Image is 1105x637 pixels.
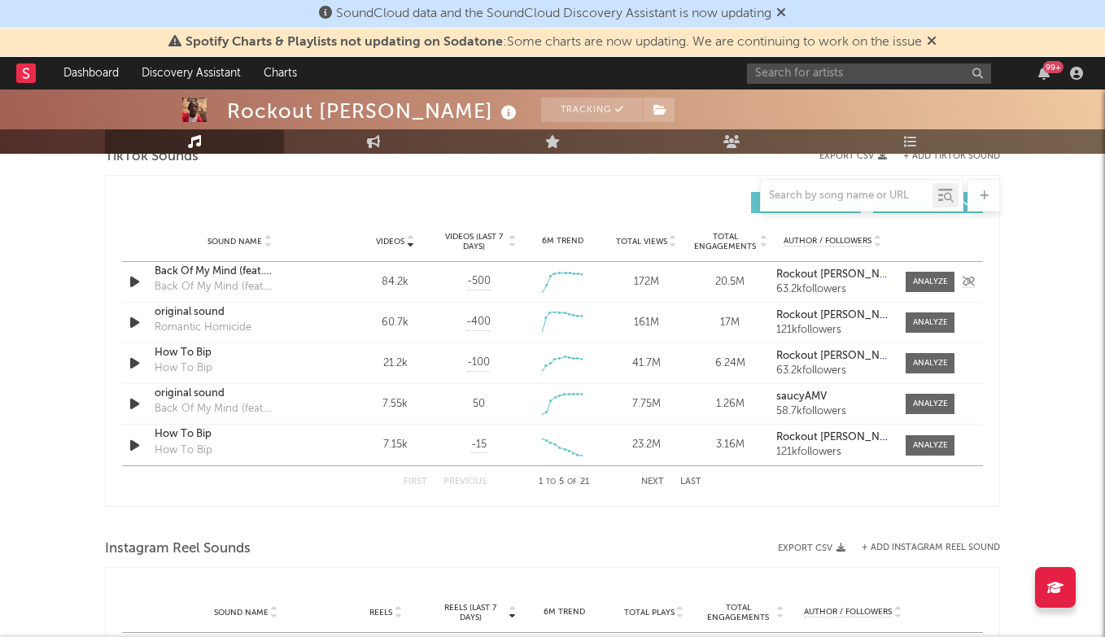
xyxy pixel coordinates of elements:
[186,36,922,49] span: : Some charts are now updating. We are continuing to work on the issue
[435,603,506,622] span: Reels (last 7 days)
[761,190,932,203] input: Search by song name or URL
[692,315,768,331] div: 17M
[776,269,904,280] strong: Rockout [PERSON_NAME]
[776,391,827,402] strong: saucyAMV
[609,356,684,372] div: 41.7M
[376,237,404,247] span: Videos
[155,386,325,402] a: original sound
[155,360,212,377] div: How To Bip
[155,304,325,321] a: original sound
[155,264,325,280] a: Back Of My Mind (feat. [PERSON_NAME])
[624,608,675,617] span: Total Plays
[887,152,1000,161] button: + Add TikTok Sound
[776,310,904,321] strong: Rockout [PERSON_NAME]
[692,396,768,412] div: 1.26M
[1038,67,1050,80] button: 99+
[155,426,325,443] a: How To Bip
[776,310,889,321] a: Rockout [PERSON_NAME]
[52,57,130,89] a: Dashboard
[845,543,1000,552] div: + Add Instagram Reel Sound
[616,237,667,247] span: Total Views
[524,606,605,618] div: 6M Trend
[609,437,684,453] div: 23.2M
[680,478,701,486] button: Last
[155,345,325,361] a: How To Bip
[927,36,937,49] span: Dismiss
[336,7,771,20] span: SoundCloud data and the SoundCloud Discovery Assistant is now updating
[227,98,521,124] div: Rockout [PERSON_NAME]
[641,478,664,486] button: Next
[776,269,889,281] a: Rockout [PERSON_NAME]
[609,274,684,290] div: 172M
[519,473,609,492] div: 1 5 21
[546,478,556,486] span: to
[186,36,503,49] span: Spotify Charts & Playlists not updating on Sodatone
[443,478,487,486] button: Previous
[467,355,490,371] span: -100
[252,57,308,89] a: Charts
[778,543,845,553] button: Export CSV
[819,151,887,161] button: Export CSV
[525,235,601,247] div: 6M Trend
[784,236,871,247] span: Author / Followers
[155,401,325,417] div: Back Of My Mind (feat. [PERSON_NAME])
[692,356,768,372] div: 6.24M
[609,315,684,331] div: 161M
[467,273,491,290] span: -500
[207,237,262,247] span: Sound Name
[776,447,889,458] div: 121k followers
[357,356,433,372] div: 21.2k
[862,543,1000,552] button: + Add Instagram Reel Sound
[776,406,889,417] div: 58.7k followers
[155,320,251,336] div: Romantic Homicide
[357,437,433,453] div: 7.15k
[471,437,487,453] span: -15
[776,284,889,295] div: 63.2k followers
[776,365,889,377] div: 63.2k followers
[747,63,991,84] input: Search for artists
[903,152,1000,161] button: + Add TikTok Sound
[776,391,889,403] a: saucyAMV
[692,274,768,290] div: 20.5M
[155,443,212,459] div: How To Bip
[130,57,252,89] a: Discovery Assistant
[369,608,392,617] span: Reels
[776,351,904,361] strong: Rockout [PERSON_NAME]
[703,603,775,622] span: Total Engagements
[105,539,251,559] span: Instagram Reel Sounds
[441,232,507,251] span: Videos (last 7 days)
[609,396,684,412] div: 7.75M
[466,314,491,330] span: -400
[357,396,433,412] div: 7.55k
[804,607,892,617] span: Author / Followers
[776,432,889,443] a: Rockout [PERSON_NAME]
[357,315,433,331] div: 60.7k
[776,325,889,336] div: 121k followers
[692,437,768,453] div: 3.16M
[155,279,325,295] div: Back Of My Mind (feat. [PERSON_NAME])
[692,232,758,251] span: Total Engagements
[404,478,427,486] button: First
[1043,61,1064,73] div: 99 +
[105,147,199,167] span: TikTok Sounds
[567,478,577,486] span: of
[473,396,485,412] div: 50
[776,7,786,20] span: Dismiss
[776,351,889,362] a: Rockout [PERSON_NAME]
[357,274,433,290] div: 84.2k
[214,608,269,617] span: Sound Name
[541,98,643,122] button: Tracking
[776,432,904,443] strong: Rockout [PERSON_NAME]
